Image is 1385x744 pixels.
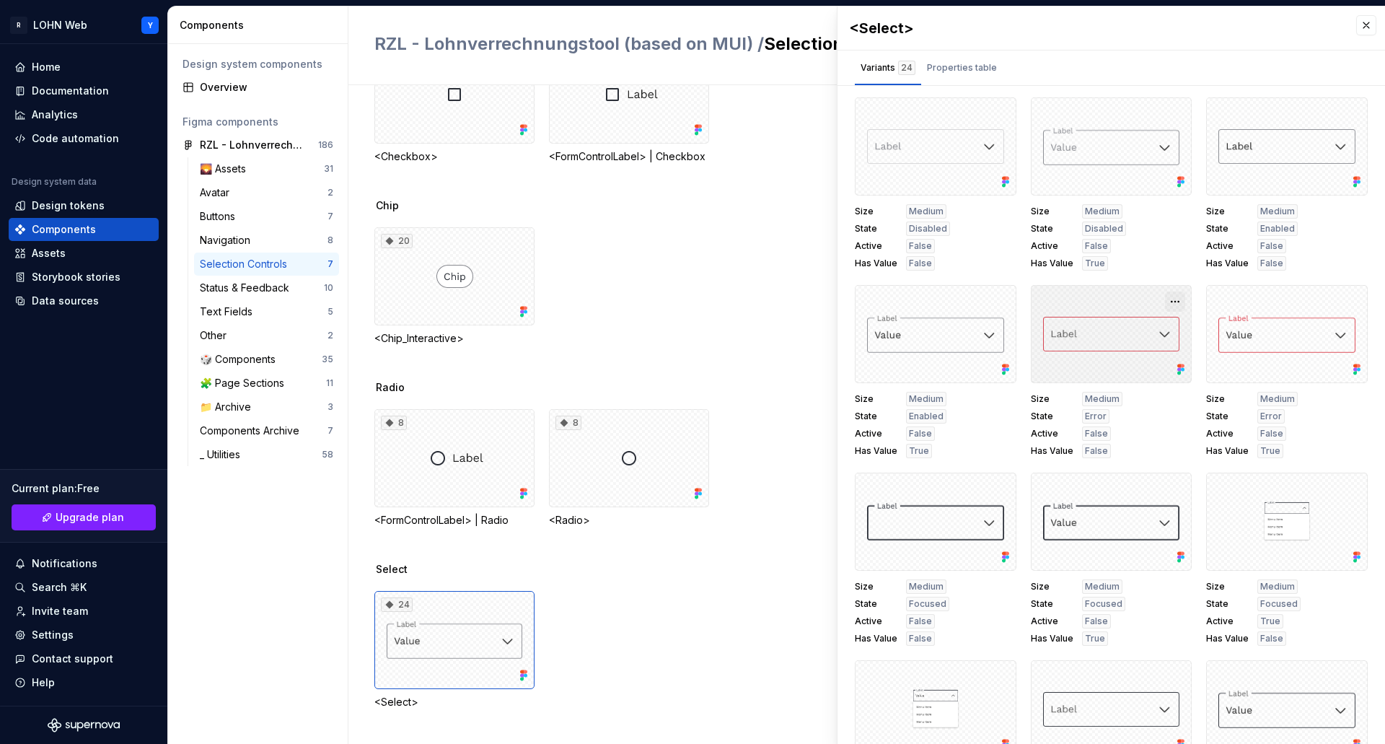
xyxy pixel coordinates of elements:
span: Active [1206,616,1249,627]
span: Medium [1085,581,1120,592]
span: Medium [1085,206,1120,217]
span: Size [1031,206,1073,217]
a: Components [9,218,159,241]
span: False [1260,633,1283,644]
span: Focused [1260,598,1298,610]
div: Figma components [183,115,333,129]
a: Code automation [9,127,159,150]
div: 8 [381,416,407,430]
div: 8 [555,416,581,430]
div: <FormControlLabel> | Radio [374,513,535,528]
span: State [1031,598,1073,610]
div: 7 [327,211,333,222]
a: Invite team [9,600,159,623]
div: 20<Chip_Interactive> [374,227,535,346]
div: 7 [327,425,333,437]
div: 8<FormControlLabel> | Checkbox [549,45,709,164]
span: Disabled [1085,223,1123,235]
div: Invite team [32,604,88,618]
a: Selection Controls7 [194,253,339,276]
button: Upgrade plan [12,504,156,530]
div: _ Utilities [200,447,246,462]
span: Medium [909,206,944,217]
div: Help [32,675,55,690]
div: 35 [322,354,333,365]
div: 8 [327,235,333,246]
div: <FormControlLabel> | Checkbox [549,149,709,164]
a: 🧩 Page Sections11 [194,372,339,395]
span: Has Value [1206,445,1249,457]
div: Notifications [32,556,97,571]
span: False [1260,258,1283,269]
span: False [909,633,932,644]
span: Disabled [909,223,947,235]
span: Enabled [1260,223,1295,235]
span: True [1085,258,1105,269]
span: Chip [376,198,399,213]
div: <Select> [374,695,535,709]
span: False [1085,616,1108,627]
span: State [1206,411,1249,422]
span: Medium [1085,393,1120,405]
div: Documentation [32,84,109,98]
div: Text Fields [200,305,258,319]
span: False [1260,240,1283,252]
div: Components [32,222,96,237]
div: Current plan : Free [12,481,156,496]
div: 24 [381,598,413,612]
span: Has Value [1031,633,1073,644]
div: 24<Select> [374,591,535,709]
div: 31 [324,163,333,175]
div: Contact support [32,652,113,666]
span: Size [1031,393,1073,405]
div: Y [148,19,153,31]
span: Error [1260,411,1282,422]
div: <Radio> [549,513,709,528]
span: Has Value [1206,633,1249,644]
a: Text Fields5 [194,300,339,323]
div: 3 [327,401,333,413]
button: Notifications [9,552,159,575]
a: Home [9,56,159,79]
div: Status & Feedback [200,281,295,295]
div: 🎲 Components [200,352,281,367]
div: <Checkbox> [374,149,535,164]
span: Active [855,428,897,439]
span: True [1260,445,1280,457]
div: 2 [327,187,333,198]
div: Other [200,328,232,343]
span: State [855,411,897,422]
div: Home [32,60,61,74]
div: Avatar [200,185,235,200]
span: Enabled [909,411,944,422]
div: 58 [322,449,333,460]
a: Buttons7 [194,205,339,228]
a: Documentation [9,79,159,102]
span: False [1085,428,1108,439]
a: Analytics [9,103,159,126]
a: Assets [9,242,159,265]
span: Size [1206,206,1249,217]
span: True [909,445,929,457]
span: Size [855,581,897,592]
div: 📁 Archive [200,400,257,414]
span: Upgrade plan [56,510,124,525]
span: Medium [1260,393,1295,405]
div: 🌄 Assets [200,162,252,176]
div: 8<FormControlLabel> | Radio [374,409,535,528]
span: State [1206,598,1249,610]
span: Has Value [1031,445,1073,457]
span: Active [1031,428,1073,439]
span: False [909,240,932,252]
div: Overview [200,80,333,95]
div: 7 [327,258,333,270]
svg: Supernova Logo [48,718,120,732]
a: Storybook stories [9,266,159,289]
a: Other2 [194,324,339,347]
span: Focused [1085,598,1122,610]
h2: Selection Controls [374,32,955,56]
span: Has Value [855,445,897,457]
span: Has Value [1206,258,1249,269]
span: Active [1031,240,1073,252]
span: State [1031,411,1073,422]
